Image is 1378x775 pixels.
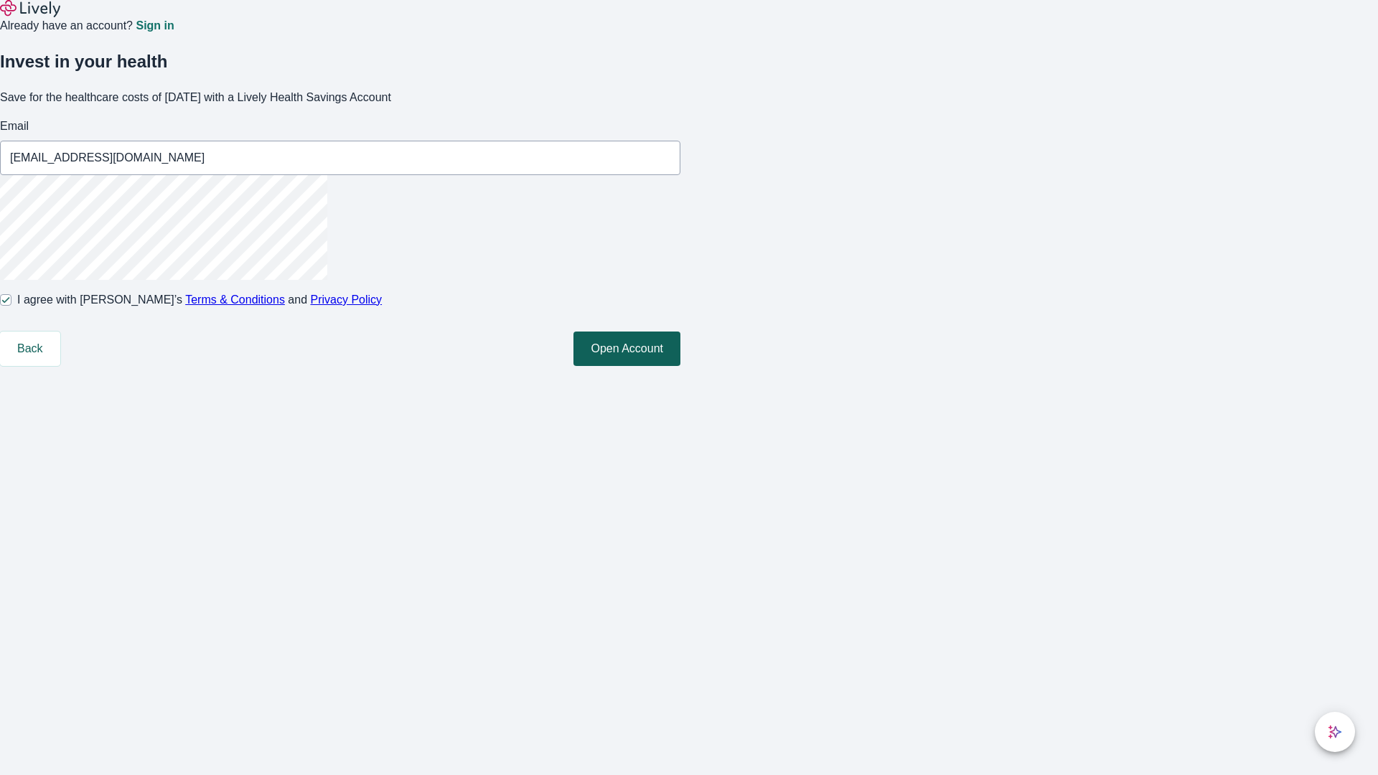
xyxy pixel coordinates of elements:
a: Privacy Policy [311,293,383,306]
button: Open Account [573,332,680,366]
svg: Lively AI Assistant [1328,725,1342,739]
a: Terms & Conditions [185,293,285,306]
a: Sign in [136,20,174,32]
button: chat [1315,712,1355,752]
span: I agree with [PERSON_NAME]’s and [17,291,382,309]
